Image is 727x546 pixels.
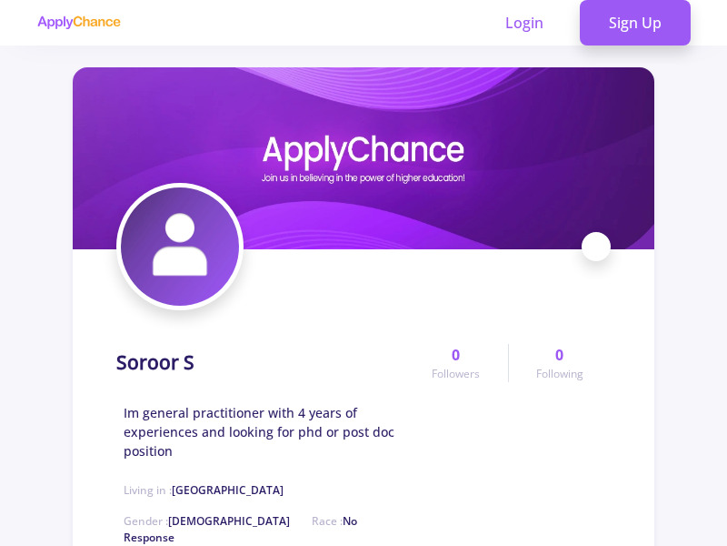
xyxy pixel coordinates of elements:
span: Gender : [124,513,290,529]
span: [DEMOGRAPHIC_DATA] [168,513,290,529]
span: [GEOGRAPHIC_DATA] [172,482,284,498]
span: No Response [124,513,357,545]
img: applychance logo text only [36,15,121,30]
span: Following [536,366,583,382]
span: 0 [452,344,460,366]
span: Followers [432,366,480,382]
a: 0Followers [404,344,507,382]
span: 0 [555,344,563,366]
span: Living in : [124,482,284,498]
img: Soroor Scover image [73,67,654,249]
h1: Soroor S [116,351,194,374]
img: Soroor Savatar [121,187,239,306]
span: Im general practitioner with 4 years of experiences and looking for phd or post doc position [124,403,404,460]
span: Race : [124,513,357,545]
a: 0Following [508,344,611,382]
